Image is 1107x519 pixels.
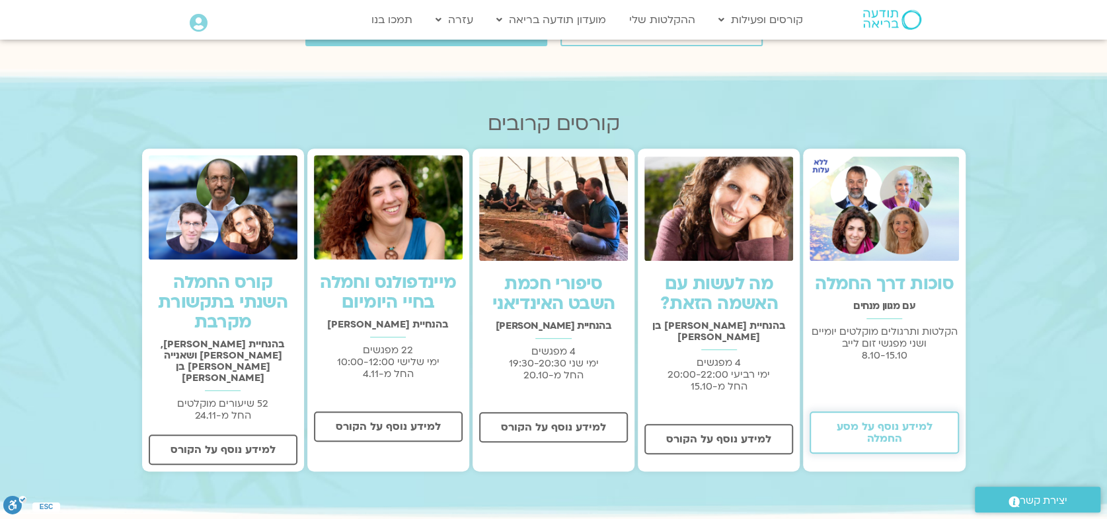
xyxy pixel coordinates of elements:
[171,444,276,456] span: למידע נוסף על הקורס
[365,7,419,32] a: תמכו בנו
[479,320,628,331] h2: בהנחיית [PERSON_NAME]
[149,339,297,384] h2: בהנחיית [PERSON_NAME], [PERSON_NAME] ושאנייה [PERSON_NAME] בן [PERSON_NAME]
[810,300,958,312] h2: עם מגוון מנחים
[429,7,480,32] a: עזרה
[314,344,463,380] p: 22 מפגשים ימי שלישי 10:00-12:00 החל מ-4.11
[314,319,463,330] h2: בהנחיית [PERSON_NAME]
[644,320,793,343] h2: בהנחיית [PERSON_NAME] בן [PERSON_NAME]
[644,357,793,392] p: 4 מפגשים ימי רביעי 20:00-22:00 החל מ-15.10
[827,421,941,444] span: למידע נוסף על מסע החמלה
[815,272,954,296] a: סוכות דרך החמלה
[336,421,441,433] span: למידע נוסף על הקורס
[501,421,606,433] span: למידע נוסף על הקורס
[149,434,297,465] a: למידע נוסף על הקורס
[320,271,456,314] a: מיינדפולנס וחמלה בחיי היומיום
[523,368,584,382] span: החל מ-20.10
[623,7,702,32] a: ההקלטות שלי
[158,271,287,334] a: קורס החמלה השנתי בתקשורת מקרבת
[149,398,297,421] p: 52 שיעורים מוקלטים החל מ-24.11
[861,349,907,362] span: 8.10-15.10
[810,326,958,361] p: הקלטות ותרגולים מוקלטים יומיים ושני מפגשי זום לייב
[142,112,966,135] h2: קורסים קרובים
[975,487,1100,512] a: יצירת קשר
[1020,492,1067,510] span: יצירת קשר
[479,345,628,381] p: 4 מפגשים ימי שני 19:30-20:30
[712,7,810,32] a: קורסים ופעילות
[492,272,615,316] a: סיפורי חכמת השבט האינדיאני
[666,433,771,445] span: למידע נוסף על הקורס
[479,412,628,442] a: למידע נוסף על הקורס
[810,411,958,454] a: למידע נוסף על מסע החמלה
[490,7,613,32] a: מועדון תודעה בריאה
[644,424,793,454] a: למידע נוסף על הקורס
[314,411,463,442] a: למידע נוסף על הקורס
[863,10,921,30] img: תודעה בריאה
[660,272,778,316] a: מה לעשות עם האשמה הזאת?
